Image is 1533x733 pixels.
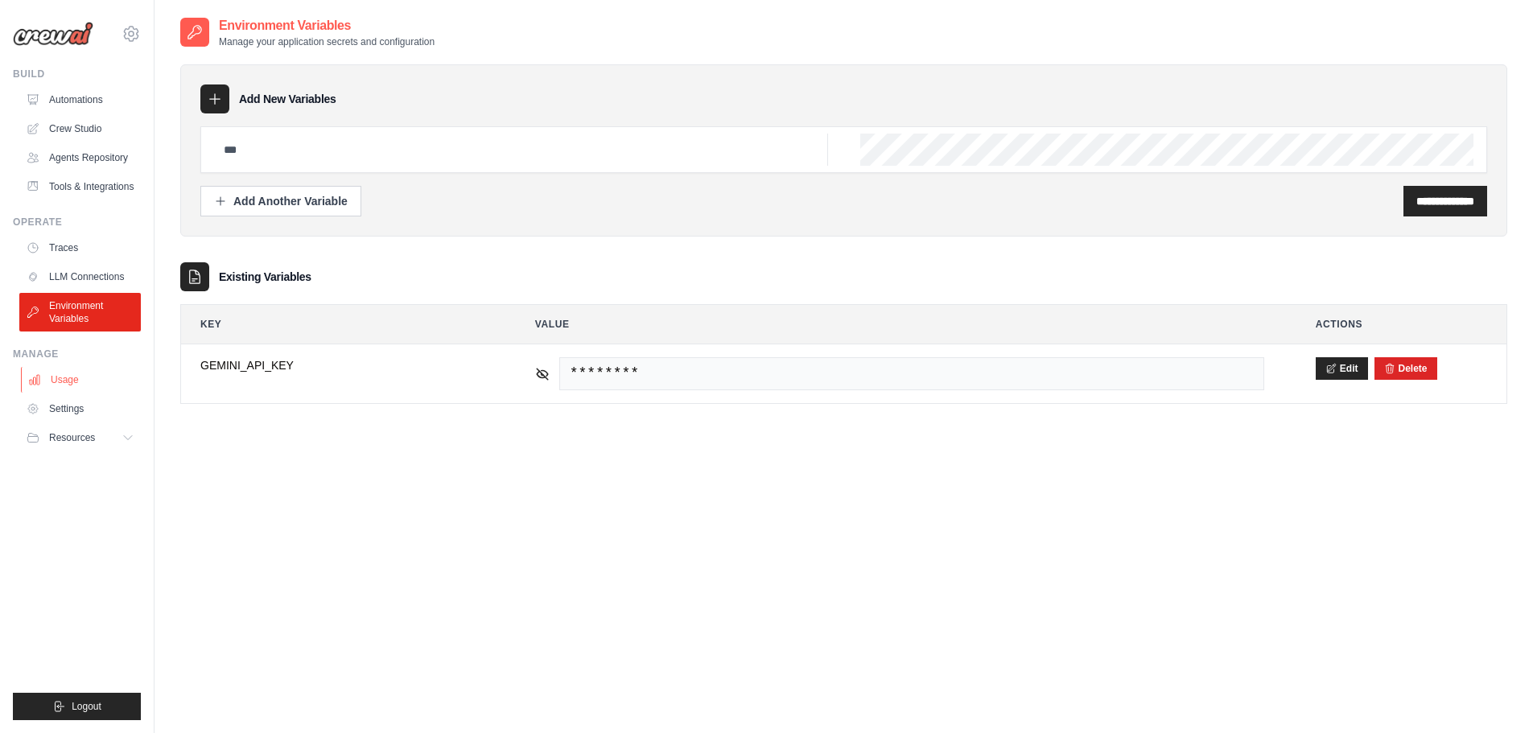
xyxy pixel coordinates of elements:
[19,396,141,422] a: Settings
[1384,362,1428,375] button: Delete
[200,357,484,373] span: GEMINI_API_KEY
[19,87,141,113] a: Automations
[13,693,141,720] button: Logout
[200,186,361,216] button: Add Another Variable
[13,348,141,360] div: Manage
[19,235,141,261] a: Traces
[19,145,141,171] a: Agents Repository
[214,193,348,209] div: Add Another Variable
[72,700,101,713] span: Logout
[219,269,311,285] h3: Existing Variables
[19,174,141,200] a: Tools & Integrations
[19,116,141,142] a: Crew Studio
[1296,305,1506,344] th: Actions
[19,264,141,290] a: LLM Connections
[49,431,95,444] span: Resources
[219,16,435,35] h2: Environment Variables
[13,216,141,229] div: Operate
[13,22,93,46] img: Logo
[239,91,336,107] h3: Add New Variables
[13,68,141,80] div: Build
[21,367,142,393] a: Usage
[19,425,141,451] button: Resources
[516,305,1284,344] th: Value
[219,35,435,48] p: Manage your application secrets and configuration
[19,293,141,331] a: Environment Variables
[1316,357,1368,380] button: Edit
[181,305,503,344] th: Key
